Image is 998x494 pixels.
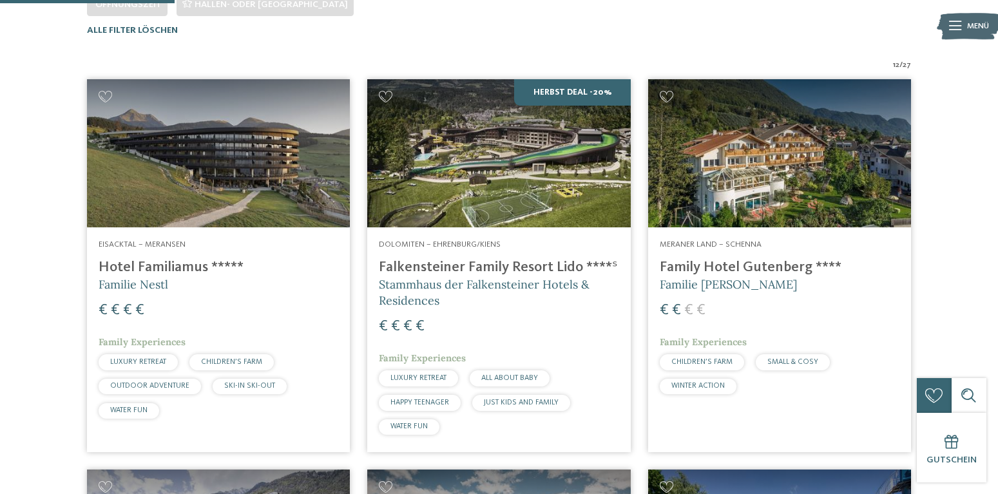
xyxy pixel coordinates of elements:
span: € [696,303,705,318]
span: Family Experiences [379,352,466,364]
span: Familie [PERSON_NAME] [660,277,797,292]
a: Familienhotels gesucht? Hier findet ihr die besten! Herbst Deal -20% Dolomiten – Ehrenburg/Kiens ... [367,79,630,452]
span: € [684,303,693,318]
span: Meraner Land – Schenna [660,240,762,249]
h4: Falkensteiner Family Resort Lido ****ˢ [379,259,619,276]
span: € [379,319,388,334]
span: OUTDOOR ADVENTURE [110,382,189,390]
img: Familienhotels gesucht? Hier findet ihr die besten! [367,79,630,227]
a: Familienhotels gesucht? Hier findet ihr die besten! Eisacktal – Meransen Hotel Familiamus ***** F... [87,79,350,452]
span: WINTER ACTION [671,382,725,390]
span: WATER FUN [110,406,148,414]
span: 27 [903,59,911,71]
span: LUXURY RETREAT [110,358,166,366]
span: JUST KIDS AND FAMILY [484,399,559,406]
span: Dolomiten – Ehrenburg/Kiens [379,240,501,249]
span: Familie Nestl [99,277,168,292]
span: € [660,303,669,318]
a: Gutschein [917,413,986,482]
span: 12 [893,59,899,71]
span: € [391,319,400,334]
span: / [899,59,903,71]
h4: Family Hotel Gutenberg **** [660,259,899,276]
span: CHILDREN’S FARM [201,358,262,366]
span: € [672,303,681,318]
span: ALL ABOUT BABY [481,374,538,382]
a: Familienhotels gesucht? Hier findet ihr die besten! Meraner Land – Schenna Family Hotel Gutenberg... [648,79,911,452]
span: CHILDREN’S FARM [671,358,733,366]
span: SMALL & COSY [767,358,818,366]
span: Stammhaus der Falkensteiner Hotels & Residences [379,277,590,308]
span: € [403,319,412,334]
span: SKI-IN SKI-OUT [224,382,275,390]
img: Family Hotel Gutenberg **** [648,79,911,227]
span: € [123,303,132,318]
span: HAPPY TEENAGER [390,399,449,406]
span: € [416,319,425,334]
span: Gutschein [926,455,977,464]
span: € [111,303,120,318]
span: Family Experiences [99,336,186,348]
img: Familienhotels gesucht? Hier findet ihr die besten! [87,79,350,227]
span: Family Experiences [660,336,747,348]
span: Alle Filter löschen [87,26,178,35]
span: Eisacktal – Meransen [99,240,186,249]
span: € [99,303,108,318]
span: € [135,303,144,318]
span: WATER FUN [390,423,428,430]
span: LUXURY RETREAT [390,374,446,382]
